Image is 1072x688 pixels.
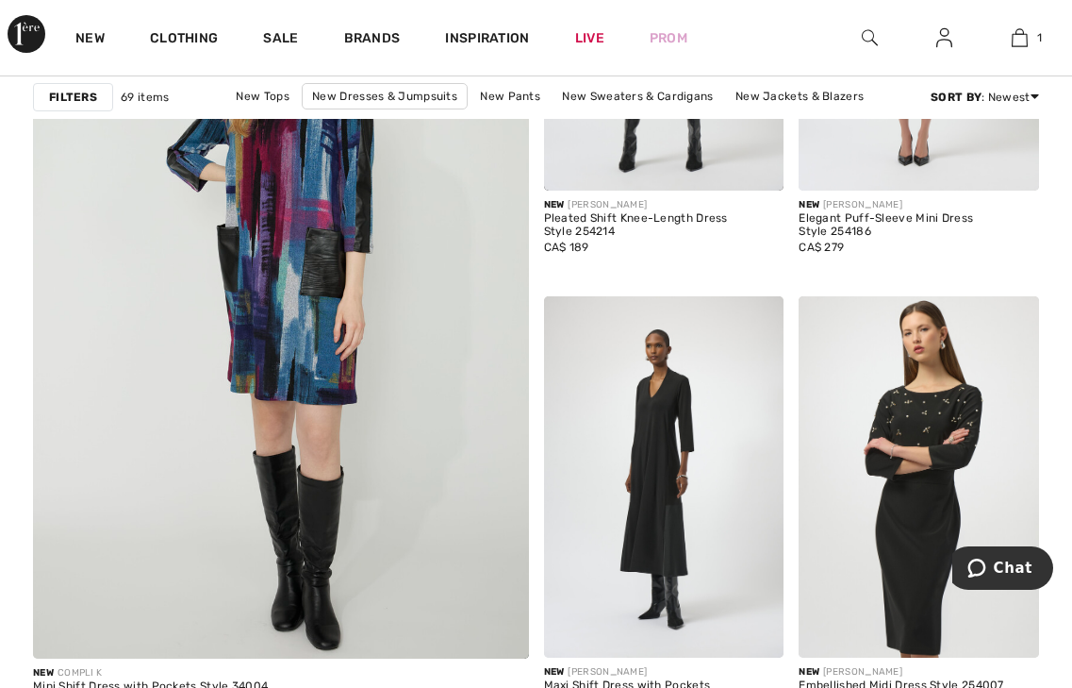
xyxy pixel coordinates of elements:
[921,26,967,50] a: Sign In
[931,89,1039,106] div: : Newest
[33,666,529,680] div: COMPLI K
[799,241,844,254] span: CA$ 279
[982,26,1056,49] a: 1
[650,28,687,48] a: Prom
[544,666,565,678] span: New
[544,199,565,210] span: New
[49,89,97,106] strong: Filters
[544,198,784,212] div: [PERSON_NAME]
[799,199,819,210] span: New
[799,198,1039,212] div: [PERSON_NAME]
[1037,29,1042,46] span: 1
[862,26,878,49] img: search the website
[544,665,784,680] div: [PERSON_NAME]
[936,26,952,49] img: My Info
[1012,26,1028,49] img: My Bag
[8,15,45,53] img: 1ère Avenue
[456,109,535,134] a: New Skirts
[952,546,1053,594] iframe: Opens a widget where you can chat to one of our agents
[552,84,722,109] a: New Sweaters & Cardigans
[537,109,644,134] a: New Outerwear
[799,212,1039,239] div: Elegant Puff-Sleeve Mini Dress Style 254186
[302,83,468,109] a: New Dresses & Jumpsuits
[799,665,1039,680] div: [PERSON_NAME]
[121,89,169,106] span: 69 items
[344,30,401,50] a: Brands
[575,28,604,48] a: Live
[263,30,298,50] a: Sale
[470,84,550,109] a: New Pants
[544,212,784,239] div: Pleated Shift Knee-Length Dress Style 254214
[445,30,529,50] span: Inspiration
[799,666,819,678] span: New
[799,296,1039,657] img: Embellished Midi Dress Style 254007. Black
[544,296,784,657] img: Maxi Shift Dress with Pockets Style 254150. Black
[726,84,873,109] a: New Jackets & Blazers
[33,667,54,679] span: New
[931,91,981,104] strong: Sort By
[226,84,298,109] a: New Tops
[75,30,105,50] a: New
[150,30,218,50] a: Clothing
[544,241,589,254] span: CA$ 189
